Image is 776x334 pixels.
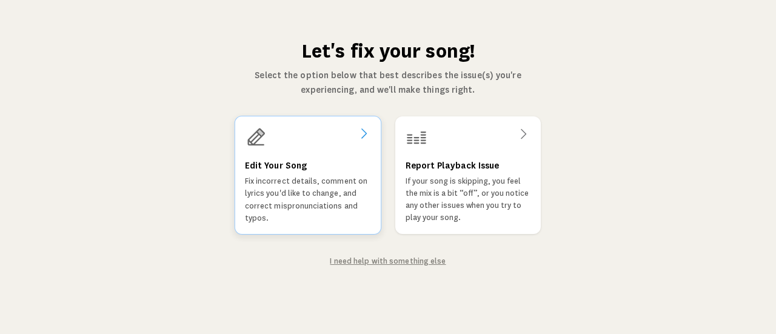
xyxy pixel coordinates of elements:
[234,39,542,63] h1: Let's fix your song!
[245,175,371,224] p: Fix incorrect details, comment on lyrics you'd like to change, and correct mispronunciations and ...
[330,257,446,266] a: I need help with something else
[234,68,542,97] p: Select the option below that best describes the issue(s) you're experiencing, and we'll make thin...
[406,175,530,224] p: If your song is skipping, you feel the mix is a bit “off”, or you notice any other issues when yo...
[406,158,499,173] h3: Report Playback Issue
[235,116,381,234] a: Edit Your SongFix incorrect details, comment on lyrics you'd like to change, and correct mispronu...
[245,158,307,173] h3: Edit Your Song
[395,116,541,234] a: Report Playback IssueIf your song is skipping, you feel the mix is a bit “off”, or you notice any...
